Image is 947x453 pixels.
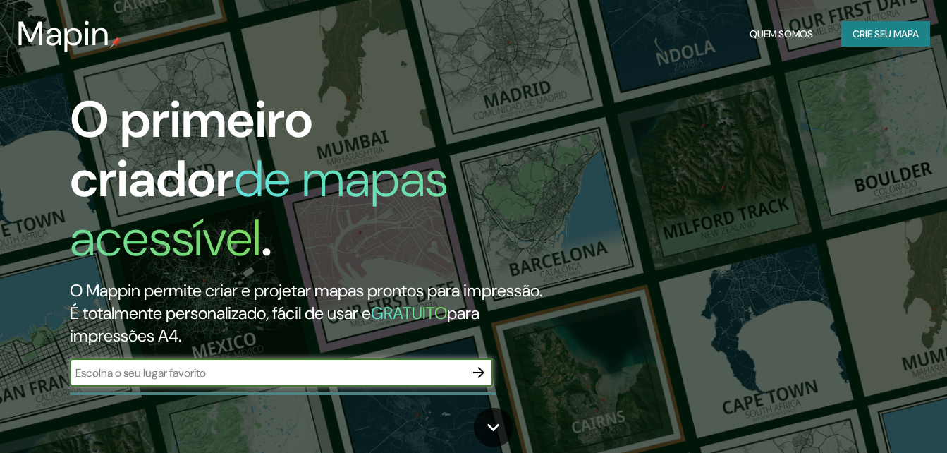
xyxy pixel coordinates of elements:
[853,25,919,43] font: Crie seu mapa
[371,302,447,324] h5: GRATUITO
[17,14,110,54] h3: Mapin
[110,37,121,48] img: pino-de-mapa
[70,365,465,381] input: Escolha o seu lugar favorito
[70,90,544,279] h1: O primeiro criador .
[841,21,930,47] button: Crie seu mapa
[70,146,448,271] h1: de mapas acessível
[744,21,819,47] button: Quem somos
[70,279,544,347] h2: O Mappin permite criar e projetar mapas prontos para impressão. É totalmente personalizado, fácil...
[750,25,813,43] font: Quem somos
